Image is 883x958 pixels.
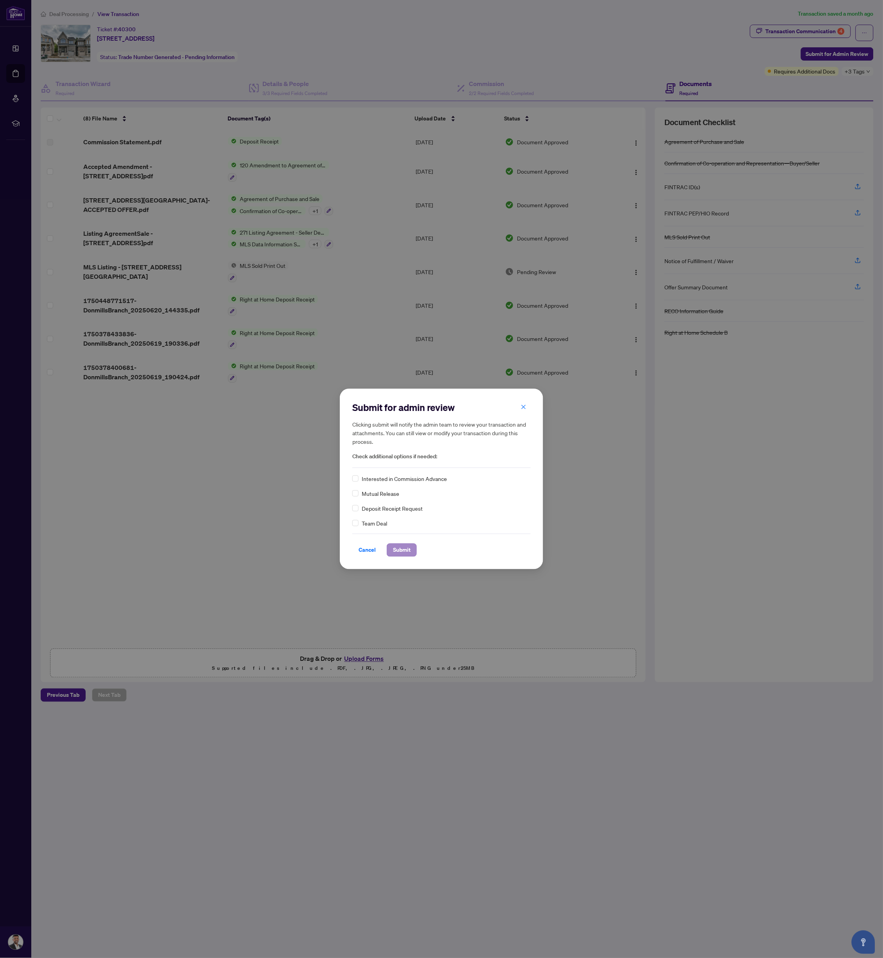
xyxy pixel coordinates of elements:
[352,401,531,414] h2: Submit for admin review
[362,474,447,483] span: Interested in Commission Advance
[362,519,387,527] span: Team Deal
[359,544,376,556] span: Cancel
[387,544,417,557] button: Submit
[352,420,531,446] h5: Clicking submit will notify the admin team to review your transaction and attachments. You can st...
[362,504,423,513] span: Deposit Receipt Request
[521,404,526,410] span: close
[352,452,531,461] span: Check additional options if needed:
[852,931,875,954] button: Open asap
[393,544,411,556] span: Submit
[362,489,399,498] span: Mutual Release
[352,544,382,557] button: Cancel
